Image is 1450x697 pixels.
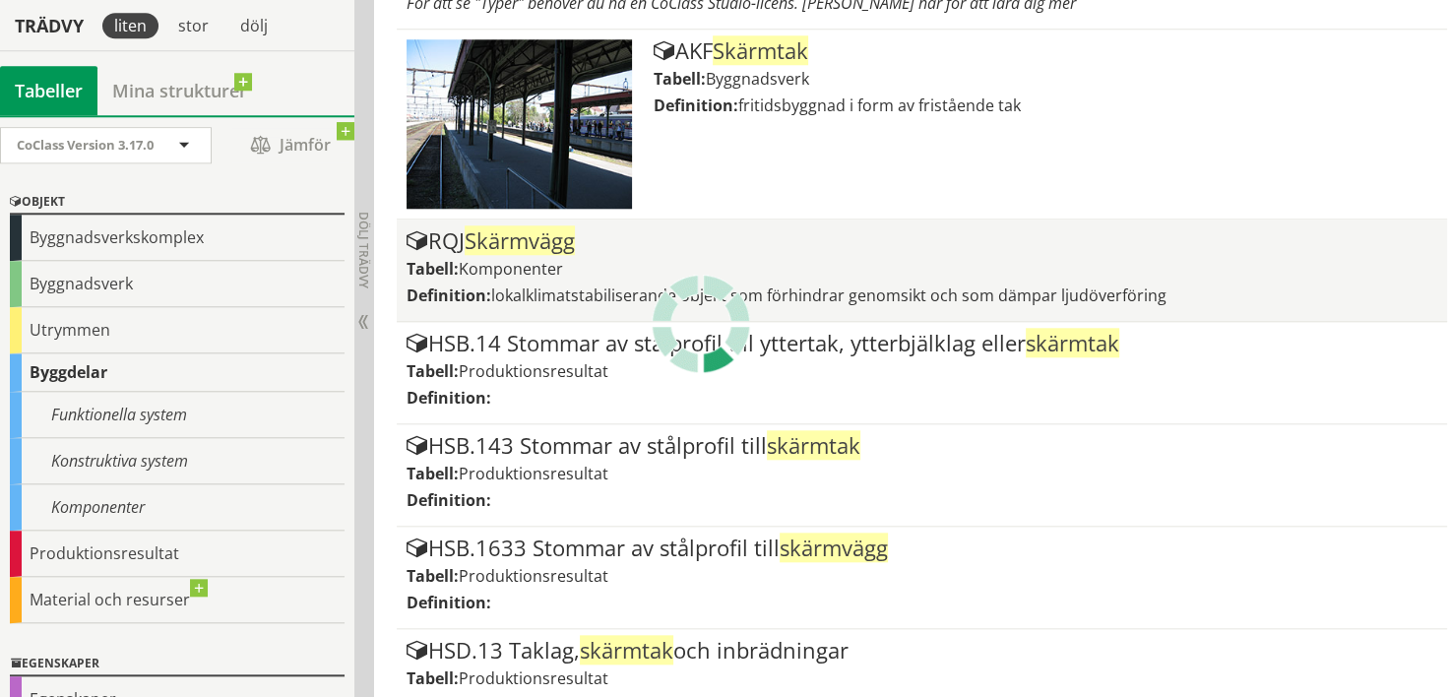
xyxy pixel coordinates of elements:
[459,463,608,484] span: Produktionsresultat
[459,667,608,689] span: Produktionsresultat
[407,434,1437,458] div: HSB.143 Stommar av stålprofil till
[780,533,888,562] span: skärmvägg
[10,191,345,215] div: Objekt
[407,537,1437,560] div: HSB.1633 Stommar av stålprofil till
[10,484,345,531] div: Komponenter
[407,592,491,613] label: Definition:
[407,332,1437,355] div: HSB.14 Stommar av stålprofil till yttertak, ytterbjälklag eller
[738,95,1021,116] span: fritidsbyggnad i form av fristående tak
[231,128,349,162] span: Jämför
[706,68,809,90] span: Byggnadsverk
[459,565,608,587] span: Produktionsresultat
[407,39,632,209] img: Tabell
[407,489,491,511] label: Definition:
[10,653,345,676] div: Egenskaper
[10,392,345,438] div: Funktionella system
[407,565,459,587] label: Tabell:
[97,66,262,115] a: Mina strukturer
[355,212,372,288] span: Dölj trädvy
[407,639,1437,663] div: HSD.13 Taklag, och inbrädningar
[407,258,459,280] label: Tabell:
[713,35,808,65] span: Skärmtak
[654,95,738,116] label: Definition:
[17,136,154,154] span: CoClass Version 3.17.0
[407,360,459,382] label: Tabell:
[10,307,345,353] div: Utrymmen
[654,39,1437,63] div: AKF
[459,360,608,382] span: Produktionsresultat
[407,463,459,484] label: Tabell:
[10,261,345,307] div: Byggnadsverk
[491,285,1166,306] span: lokalklimatstabiliserande objekt som förhindrar genomsikt och som dämpar ljudöverföring
[654,68,706,90] label: Tabell:
[10,577,345,623] div: Material och resurser
[1026,328,1119,357] span: skärmtak
[767,430,860,460] span: skärmtak
[465,225,575,255] span: Skärmvägg
[407,387,491,409] label: Definition:
[166,13,221,38] div: stor
[4,15,95,36] div: Trädvy
[10,215,345,261] div: Byggnadsverkskomplex
[10,353,345,392] div: Byggdelar
[10,531,345,577] div: Produktionsresultat
[102,13,158,38] div: liten
[407,667,459,689] label: Tabell:
[459,258,563,280] span: Komponenter
[407,229,1437,253] div: RQJ
[407,285,491,306] label: Definition:
[228,13,280,38] div: dölj
[652,275,750,373] img: Laddar
[580,635,673,665] span: skärmtak
[10,438,345,484] div: Konstruktiva system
